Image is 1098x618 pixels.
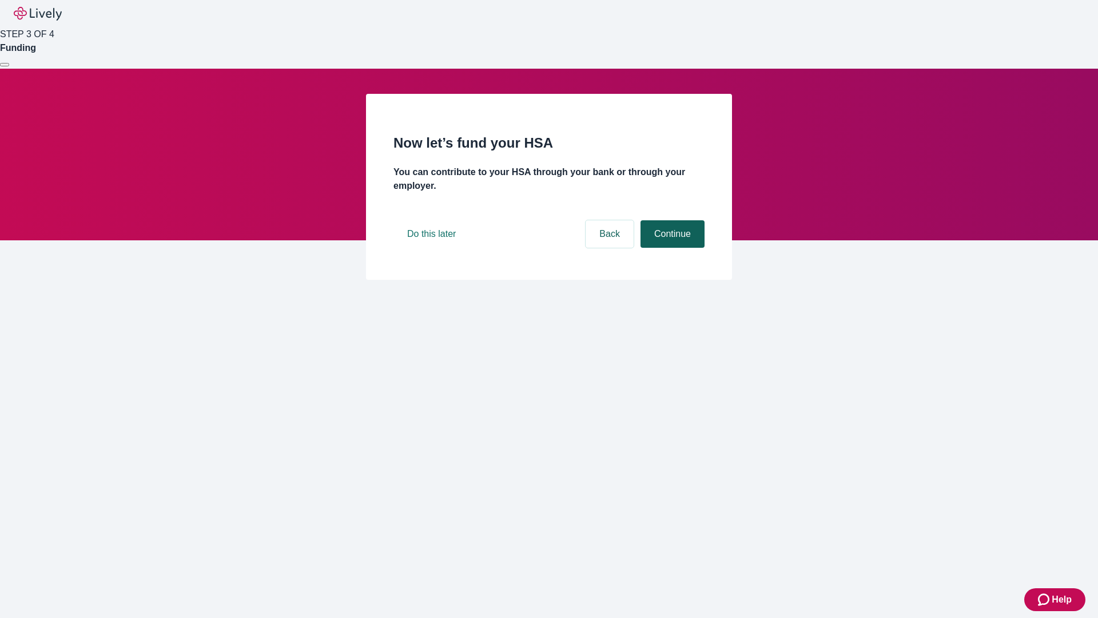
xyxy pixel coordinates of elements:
h4: You can contribute to your HSA through your bank or through your employer. [393,165,705,193]
button: Do this later [393,220,470,248]
button: Zendesk support iconHelp [1024,588,1085,611]
img: Lively [14,7,62,21]
span: Help [1052,593,1072,607]
svg: Zendesk support icon [1038,593,1052,607]
h2: Now let’s fund your HSA [393,133,705,153]
button: Back [586,220,634,248]
button: Continue [640,220,705,248]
